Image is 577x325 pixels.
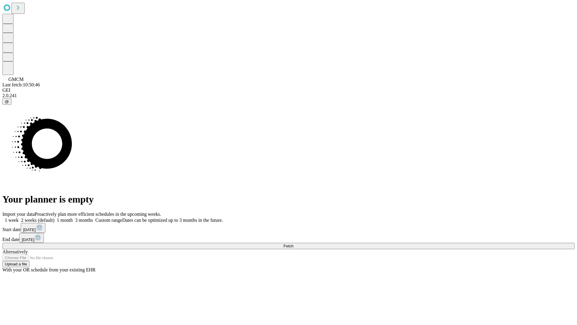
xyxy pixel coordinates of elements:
[2,82,40,87] span: Last fetch: 10:50:46
[2,261,29,267] button: Upload a file
[2,249,28,254] span: Alternatively
[19,233,44,243] button: [DATE]
[283,244,293,248] span: Fetch
[5,99,9,104] span: @
[2,233,575,243] div: End date
[22,237,34,242] span: [DATE]
[2,194,575,205] h1: Your planner is empty
[122,218,223,223] span: Dates can be optimized up to 3 months in the future.
[2,88,575,93] div: GEI
[5,218,19,223] span: 1 week
[2,267,96,272] span: With your OR schedule from your existing EHR
[23,227,36,232] span: [DATE]
[2,243,575,249] button: Fetch
[75,218,93,223] span: 3 months
[2,223,575,233] div: Start date
[2,98,11,105] button: @
[95,218,122,223] span: Custom range
[2,212,35,217] span: Import your data
[21,223,45,233] button: [DATE]
[8,77,24,82] span: GMCM
[35,212,161,217] span: Proactively plan more efficient schedules in the upcoming weeks.
[57,218,73,223] span: 1 month
[2,93,575,98] div: 2.0.241
[21,218,54,223] span: 2 weeks (default)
